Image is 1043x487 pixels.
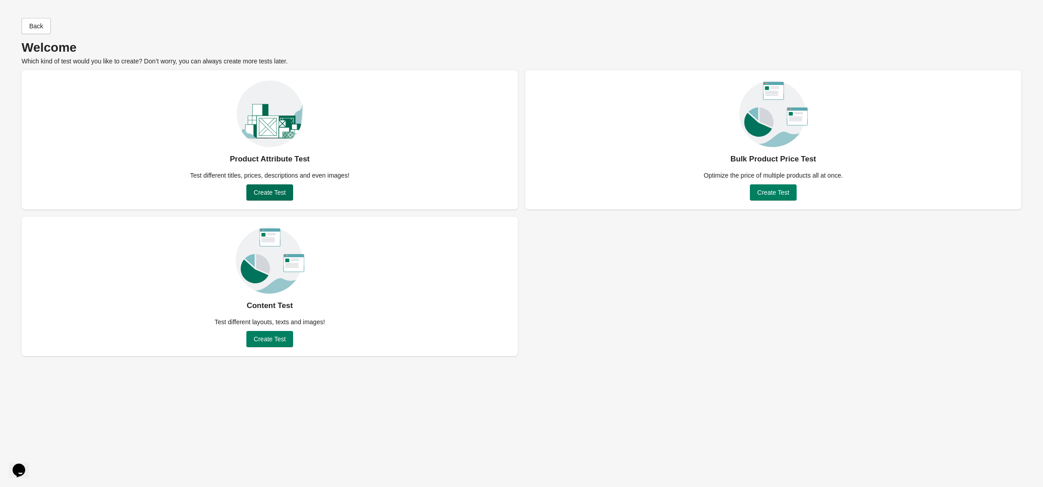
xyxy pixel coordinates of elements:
[209,317,330,326] div: Test different layouts, texts and images!
[9,451,38,478] iframe: chat widget
[22,18,51,34] button: Back
[731,152,816,166] div: Bulk Product Price Test
[254,189,285,196] span: Create Test
[750,184,796,201] button: Create Test
[29,22,43,30] span: Back
[247,299,293,313] div: Content Test
[246,331,293,347] button: Create Test
[230,152,310,166] div: Product Attribute Test
[22,43,1021,52] p: Welcome
[757,189,789,196] span: Create Test
[254,335,285,343] span: Create Test
[246,184,293,201] button: Create Test
[185,171,355,180] div: Test different titles, prices, descriptions and even images!
[698,171,848,180] div: Optimize the price of multiple products all at once.
[22,43,1021,66] div: Which kind of test would you like to create? Don’t worry, you can always create more tests later.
